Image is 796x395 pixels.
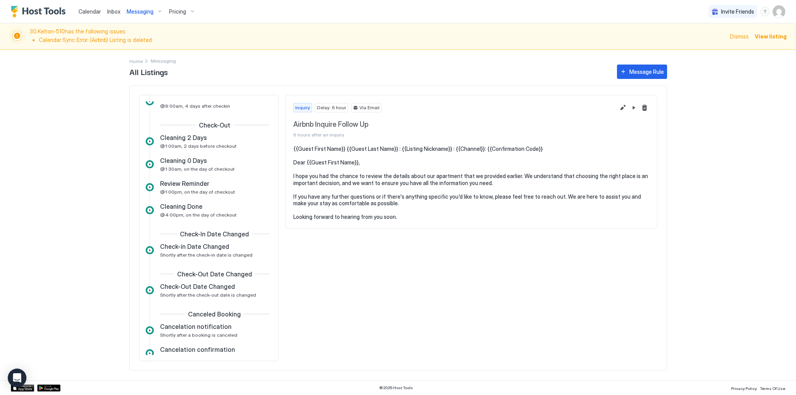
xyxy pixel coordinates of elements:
[295,104,310,111] span: Inquiry
[640,103,649,112] button: Delete message rule
[160,252,253,258] span: Shortly after the check-in date is changed
[37,385,61,392] a: Google Play Store
[129,58,143,64] span: Home
[773,5,785,18] div: User profile
[160,283,235,290] span: Check-Out Date Changed
[160,292,256,298] span: Shortly after the check-out date is changed
[160,180,209,187] span: Review Reminder
[160,157,207,164] span: Cleaning 0 Days
[160,212,237,218] span: @4:00pm, on the day of checkout
[160,346,235,353] span: Cancelation confirmation
[177,270,252,278] span: Check-Out Date Changed
[730,32,749,40] div: Dismiss
[721,8,754,15] span: Invite Friends
[129,66,609,77] span: All Listings
[169,8,186,15] span: Pricing
[731,386,757,391] span: Privacy Policy
[293,132,615,138] span: 6 hours after an inquiry
[151,58,176,64] span: Breadcrumb
[78,7,101,16] a: Calendar
[160,332,237,338] span: Shortly after a booking is canceled
[731,384,757,392] a: Privacy Policy
[317,104,346,111] span: Delay: 6 hour
[617,65,667,79] button: Message Rule
[379,385,413,390] span: © 2025 Host Tools
[293,145,649,220] pre: {{Guest First Name}} {{Guest Last Name}} : {{Listing Nickname}} : {{Channel}}: {{Confirmation Cod...
[160,203,202,210] span: Cleaning Done
[129,57,143,65] a: Home
[39,37,725,44] li: Calendar Sync Error: (Airbnb) Listing is deleted.
[755,32,787,40] div: View listing
[760,7,770,16] div: menu
[160,103,230,109] span: @9:00am, 4 days after checkin
[760,386,785,391] span: Terms Of Use
[127,8,153,15] span: Messaging
[30,28,725,45] span: 30.Kelton-510 has the following issues:
[188,310,241,318] span: Canceled Booking
[11,6,69,17] a: Host Tools Logo
[629,103,638,112] button: Pause Message Rule
[199,121,230,129] span: Check-Out
[78,8,101,15] span: Calendar
[160,323,232,330] span: Cancelation notification
[8,369,26,387] div: Open Intercom Messenger
[629,68,664,76] div: Message Rule
[160,143,237,149] span: @1:00am, 2 days before checkout
[160,243,229,250] span: Check-in Date Changed
[129,57,143,65] div: Breadcrumb
[160,166,235,172] span: @1:30am, on the day of checkout
[180,230,249,238] span: Check-In Date Changed
[107,7,120,16] a: Inbox
[107,8,120,15] span: Inbox
[293,120,615,129] span: Airbnb Inquire Follow Up
[359,104,380,111] span: Via Email
[160,189,235,195] span: @1:00pm, on the day of checkout
[11,385,34,392] a: App Store
[760,384,785,392] a: Terms Of Use
[160,134,207,142] span: Cleaning 2 Days
[618,103,627,112] button: Edit message rule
